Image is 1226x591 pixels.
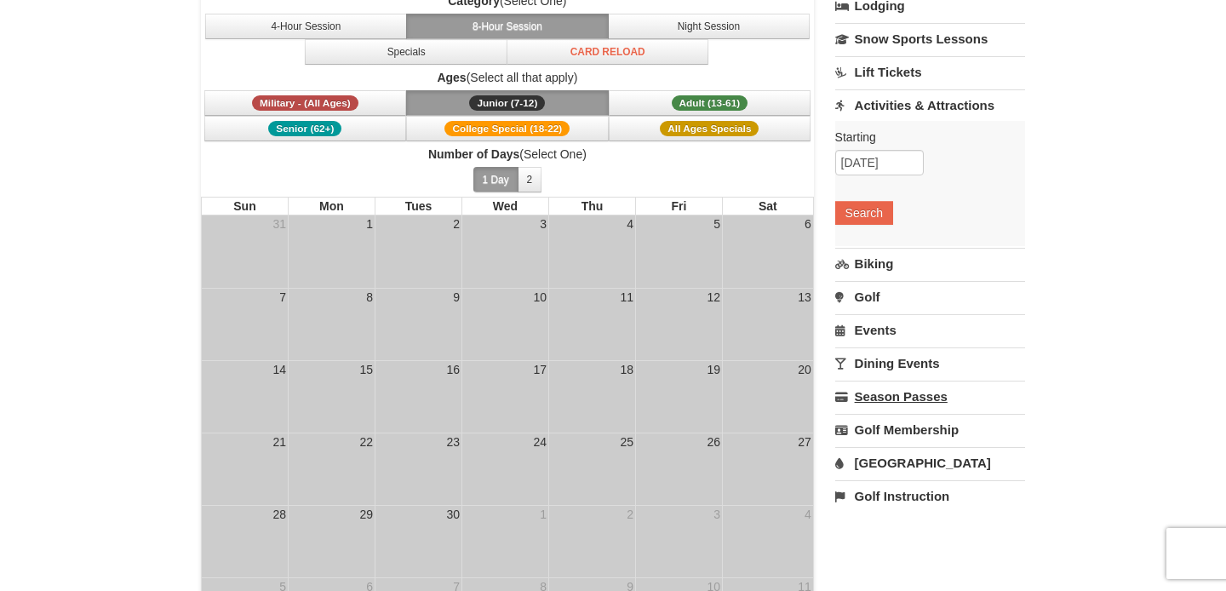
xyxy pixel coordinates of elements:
a: Season Passes [835,381,1025,412]
div: 21 [271,433,288,450]
a: Biking [835,248,1025,279]
th: Thu [548,197,635,215]
div: 24 [531,433,548,450]
button: 1 Day [473,167,518,192]
a: Events [835,314,1025,346]
button: Search [835,201,893,225]
div: 28 [271,506,288,523]
div: 25 [618,433,635,450]
div: 7 [278,289,288,306]
a: Golf [835,281,1025,313]
a: Lift Tickets [835,56,1025,88]
div: 15 [358,361,375,378]
div: 12 [705,289,722,306]
div: 4 [803,506,813,523]
div: 1 [538,506,548,523]
th: Sun [201,197,288,215]
th: Sat [722,197,814,215]
button: All Ages Specials [609,116,811,141]
div: 18 [618,361,635,378]
div: 2 [451,215,461,232]
a: Activities & Attractions [835,89,1025,121]
th: Wed [461,197,548,215]
label: (Select One) [201,146,814,163]
a: Dining Events [835,347,1025,379]
div: 4 [625,215,635,232]
div: 30 [444,506,461,523]
label: (Select all that apply) [201,69,814,86]
span: Senior (62+) [268,121,341,136]
div: 8 [364,289,375,306]
a: Golf Instruction [835,480,1025,512]
div: 23 [444,433,461,450]
div: 3 [538,215,548,232]
button: College Special (18-22) [406,116,609,141]
span: Military - (All Ages) [252,95,358,111]
div: 17 [531,361,548,378]
div: 16 [444,361,461,378]
button: 2 [518,167,542,192]
div: 22 [358,433,375,450]
button: Senior (62+) [204,116,407,141]
button: Specials [305,39,507,65]
span: Junior (7-12) [469,95,545,111]
button: Adult (13-61) [609,90,811,116]
div: 26 [705,433,722,450]
button: 8-Hour Session [406,14,609,39]
button: Junior (7-12) [406,90,609,116]
a: Golf Membership [835,414,1025,445]
div: 19 [705,361,722,378]
div: 11 [618,289,635,306]
div: 6 [803,215,813,232]
div: 20 [796,361,813,378]
div: 29 [358,506,375,523]
a: Snow Sports Lessons [835,23,1025,55]
a: [GEOGRAPHIC_DATA] [835,447,1025,479]
div: 31 [271,215,288,232]
strong: Ages [437,71,466,84]
div: 9 [451,289,461,306]
label: Starting [835,129,1012,146]
button: 4-Hour Session [205,14,408,39]
div: 1 [364,215,375,232]
div: 14 [271,361,288,378]
strong: Number of Days [428,147,519,161]
button: Night Session [608,14,811,39]
span: All Ages Specials [660,121,759,136]
th: Tues [375,197,461,215]
th: Mon [288,197,375,215]
div: 13 [796,289,813,306]
span: Adult (13-61) [672,95,748,111]
th: Fri [635,197,722,215]
div: 2 [625,506,635,523]
div: 10 [531,289,548,306]
div: 27 [796,433,813,450]
button: Military - (All Ages) [204,90,407,116]
div: 5 [712,215,722,232]
span: College Special (18-22) [444,121,570,136]
button: Card Reload [507,39,709,65]
div: 3 [712,506,722,523]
